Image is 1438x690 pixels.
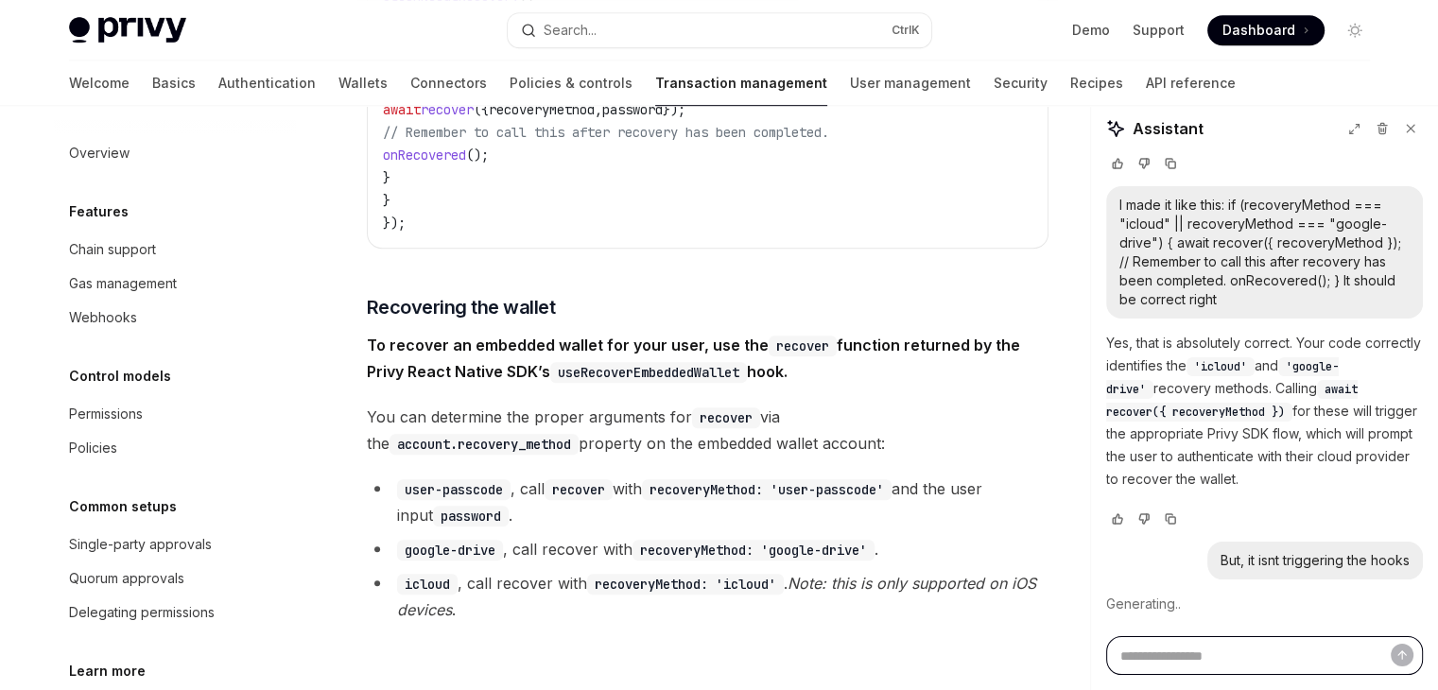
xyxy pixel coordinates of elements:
[367,536,1048,562] li: , call recover with .
[1106,359,1339,397] span: 'google-drive'
[1106,382,1358,420] span: await recover({ recoveryMethod })
[1159,509,1182,528] button: Copy chat response
[1133,509,1155,528] button: Vote that response was not good
[69,533,212,556] div: Single-party approvals
[1106,509,1129,528] button: Vote that response was good
[69,437,117,459] div: Policies
[1194,359,1247,374] span: 'icloud'
[1106,154,1129,173] button: Vote that response was good
[1133,154,1155,173] button: Vote that response was not good
[54,301,296,335] a: Webhooks
[1146,60,1236,106] a: API reference
[54,595,296,630] a: Delegating permissions
[152,60,196,106] a: Basics
[550,362,747,383] code: useRecoverEmbeddedWallet
[383,124,829,141] span: // Remember to call this after recovery has been completed.
[367,404,1048,457] span: You can determine the proper arguments for via the property on the embedded wallet account:
[54,233,296,267] a: Chain support
[1159,154,1182,173] button: Copy chat response
[383,169,390,186] span: }
[54,561,296,595] a: Quorum approvals
[1133,21,1185,40] a: Support
[994,60,1048,106] a: Security
[383,215,406,232] span: });
[218,60,316,106] a: Authentication
[69,660,146,682] h5: Learn more
[1222,21,1295,40] span: Dashboard
[421,101,474,118] span: recover
[474,101,489,118] span: ({
[410,60,487,106] a: Connectors
[383,147,466,164] span: onRecovered
[663,101,685,118] span: });
[383,192,390,209] span: }
[508,13,931,47] button: Search...CtrlK
[892,23,920,38] span: Ctrl K
[69,601,215,624] div: Delegating permissions
[390,434,579,455] code: account.recovery_method
[850,60,971,106] a: User management
[54,527,296,561] a: Single-party approvals
[69,142,130,164] div: Overview
[692,407,760,428] code: recover
[383,101,421,118] span: await
[69,403,143,425] div: Permissions
[69,272,177,295] div: Gas management
[1106,579,1423,629] div: Generating..
[69,17,186,43] img: light logo
[769,336,837,356] code: recover
[544,19,597,42] div: Search...
[602,101,663,118] span: password
[367,475,1048,528] li: , call with and the user input .
[397,479,511,500] code: user-passcode
[642,479,892,500] code: recoveryMethod: 'user-passcode'
[69,567,184,590] div: Quorum approvals
[69,365,171,388] h5: Control models
[587,574,784,595] code: recoveryMethod: 'icloud'
[1391,644,1413,666] button: Send message
[69,238,156,261] div: Chain support
[338,60,388,106] a: Wallets
[510,60,632,106] a: Policies & controls
[54,136,296,170] a: Overview
[69,306,137,329] div: Webhooks
[489,101,595,118] span: recoveryMethod
[54,267,296,301] a: Gas management
[1106,332,1423,491] p: Yes, that is absolutely correct. Your code correctly identifies the and recovery methods. Calling...
[1221,551,1410,570] div: But, it isnt triggering the hooks
[466,147,489,164] span: ();
[1070,60,1123,106] a: Recipes
[433,506,509,526] code: password
[397,574,458,595] code: icloud
[367,570,1048,623] li: , call recover with . .
[367,294,556,320] span: Recovering the wallet
[1133,117,1204,140] span: Assistant
[1106,636,1423,676] textarea: Ask a question...
[367,336,1020,381] strong: To recover an embedded wallet for your user, use the function returned by the Privy React Native ...
[69,200,129,223] h5: Features
[545,479,613,500] code: recover
[397,540,503,561] code: google-drive
[1207,15,1325,45] a: Dashboard
[595,101,602,118] span: ,
[632,540,875,561] code: recoveryMethod: 'google-drive'
[1340,15,1370,45] button: Toggle dark mode
[54,397,296,431] a: Permissions
[69,60,130,106] a: Welcome
[69,495,177,518] h5: Common setups
[1119,196,1410,309] div: I made it like this: if (recoveryMethod === "icloud" || recoveryMethod === "google-drive") { awai...
[655,60,827,106] a: Transaction management
[54,431,296,465] a: Policies
[1072,21,1110,40] a: Demo
[397,574,1036,619] em: Note: this is only supported on iOS devices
